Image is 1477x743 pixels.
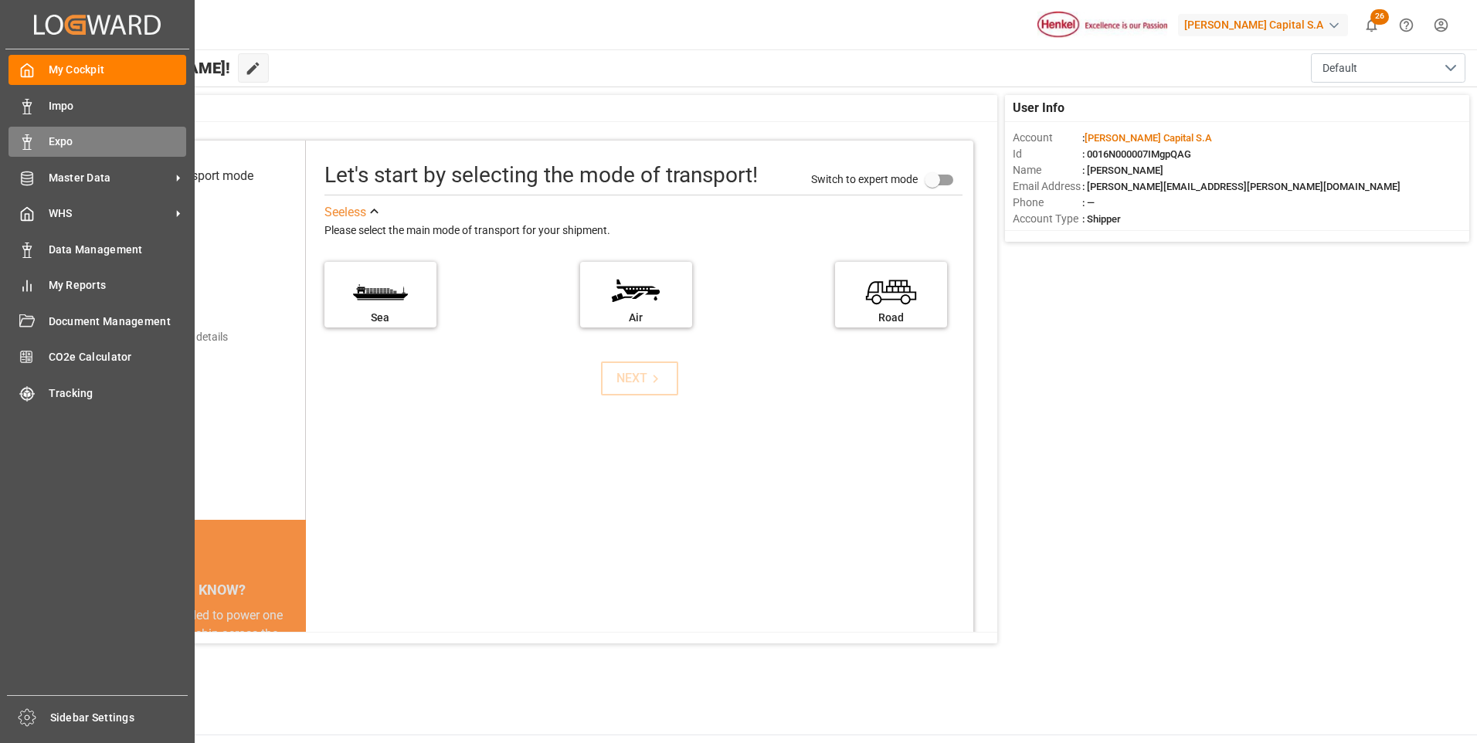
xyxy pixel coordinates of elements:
span: 26 [1370,9,1389,25]
span: Sidebar Settings [50,710,188,726]
span: Account [1013,130,1082,146]
span: Switch to expert mode [811,172,918,185]
span: Expo [49,134,187,150]
div: [PERSON_NAME] Capital S.A [1178,14,1348,36]
div: Let's start by selecting the mode of transport! [324,159,758,192]
a: Data Management [8,234,186,264]
a: CO2e Calculator [8,342,186,372]
div: NEXT [616,369,664,388]
span: Hello [PERSON_NAME]! [64,53,230,83]
span: : [PERSON_NAME] [1082,165,1163,176]
span: : Shipper [1082,213,1121,225]
div: Road [843,310,939,326]
span: : 0016N000007IMgpQAG [1082,148,1191,160]
span: Account Type [1013,211,1082,227]
span: Email Address [1013,178,1082,195]
div: Please select the main mode of transport for your shipment. [324,222,963,240]
span: Impo [49,98,187,114]
a: Tracking [8,378,186,408]
a: Document Management [8,306,186,336]
span: : [PERSON_NAME][EMAIL_ADDRESS][PERSON_NAME][DOMAIN_NAME] [1082,181,1401,192]
a: Impo [8,90,186,120]
span: Default [1323,60,1357,76]
span: : — [1082,197,1095,209]
span: Document Management [49,314,187,330]
img: Henkel%20logo.jpg_1689854090.jpg [1037,12,1167,39]
span: My Cockpit [49,62,187,78]
div: Sea [332,310,429,326]
button: [PERSON_NAME] Capital S.A [1178,10,1354,39]
button: open menu [1311,53,1465,83]
button: next slide / item [284,606,306,736]
button: Help Center [1389,8,1424,42]
span: CO2e Calculator [49,349,187,365]
span: : [1082,132,1212,144]
span: My Reports [49,277,187,293]
span: Tracking [49,385,187,402]
span: Phone [1013,195,1082,211]
div: Air [588,310,684,326]
a: My Cockpit [8,55,186,85]
span: WHS [49,205,171,222]
button: NEXT [601,361,678,395]
div: See less [324,203,366,222]
span: Id [1013,146,1082,162]
span: [PERSON_NAME] Capital S.A [1085,132,1212,144]
span: Master Data [49,170,171,186]
div: Add shipping details [131,329,228,345]
button: show 26 new notifications [1354,8,1389,42]
span: User Info [1013,99,1064,117]
a: My Reports [8,270,186,300]
a: Expo [8,127,186,157]
span: Data Management [49,242,187,258]
span: Name [1013,162,1082,178]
